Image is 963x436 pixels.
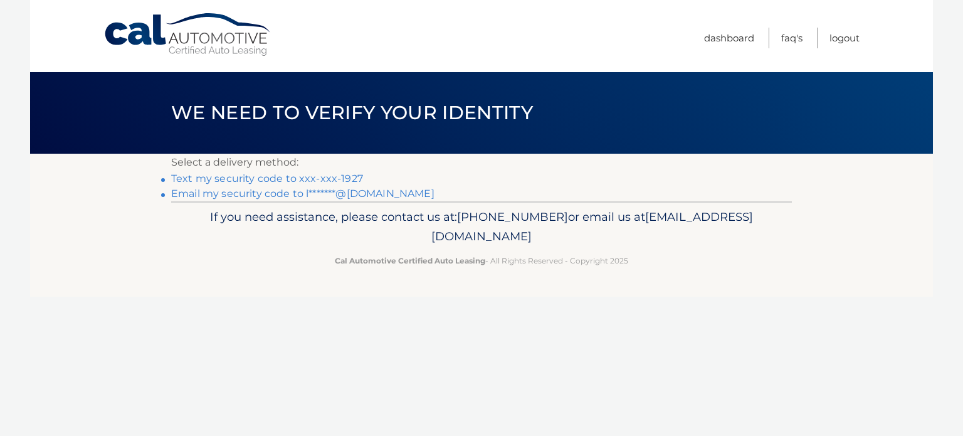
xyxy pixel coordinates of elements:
strong: Cal Automotive Certified Auto Leasing [335,256,485,265]
a: FAQ's [781,28,802,48]
a: Dashboard [704,28,754,48]
span: [PHONE_NUMBER] [457,210,568,224]
a: Cal Automotive [103,13,273,57]
span: We need to verify your identity [171,101,533,124]
a: Email my security code to l*******@[DOMAIN_NAME] [171,188,434,199]
a: Logout [829,28,860,48]
p: Select a delivery method: [171,154,792,171]
p: - All Rights Reserved - Copyright 2025 [179,254,784,267]
a: Text my security code to xxx-xxx-1927 [171,173,363,184]
p: If you need assistance, please contact us at: or email us at [179,207,784,247]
